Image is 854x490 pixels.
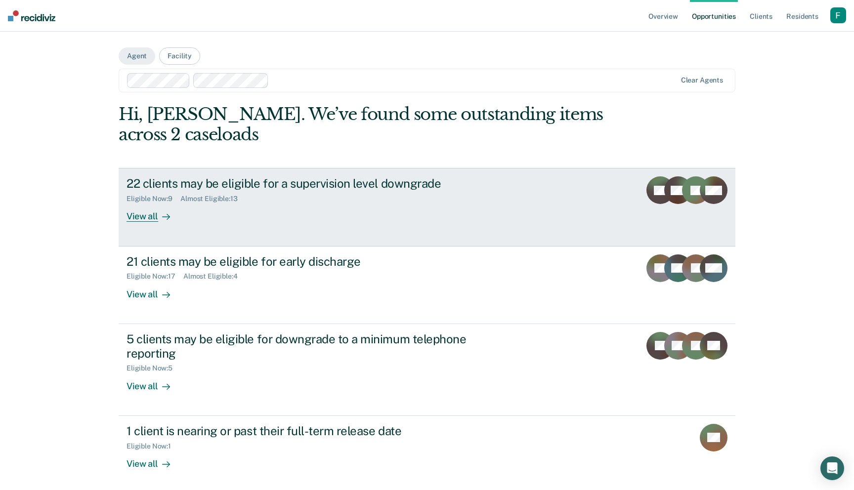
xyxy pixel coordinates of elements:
[127,281,182,300] div: View all
[127,450,182,469] div: View all
[820,456,844,480] div: Open Intercom Messenger
[127,372,182,392] div: View all
[127,176,473,191] div: 22 clients may be eligible for a supervision level downgrade
[127,203,182,222] div: View all
[180,195,246,203] div: Almost Eligible : 13
[127,442,179,450] div: Eligible Now : 1
[127,195,180,203] div: Eligible Now : 9
[127,272,183,281] div: Eligible Now : 17
[681,76,723,84] div: Clear agents
[127,254,473,269] div: 21 clients may be eligible for early discharge
[127,332,473,361] div: 5 clients may be eligible for downgrade to a minimum telephone reporting
[127,424,473,438] div: 1 client is nearing or past their full-term release date
[119,246,735,324] a: 21 clients may be eligible for early dischargeEligible Now:17Almost Eligible:4View all
[159,47,200,65] button: Facility
[119,104,612,145] div: Hi, [PERSON_NAME]. We’ve found some outstanding items across 2 caseloads
[119,324,735,416] a: 5 clients may be eligible for downgrade to a minimum telephone reportingEligible Now:5View all
[119,47,155,65] button: Agent
[183,272,246,281] div: Almost Eligible : 4
[8,10,55,21] img: Recidiviz
[127,364,180,372] div: Eligible Now : 5
[119,168,735,246] a: 22 clients may be eligible for a supervision level downgradeEligible Now:9Almost Eligible:13View all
